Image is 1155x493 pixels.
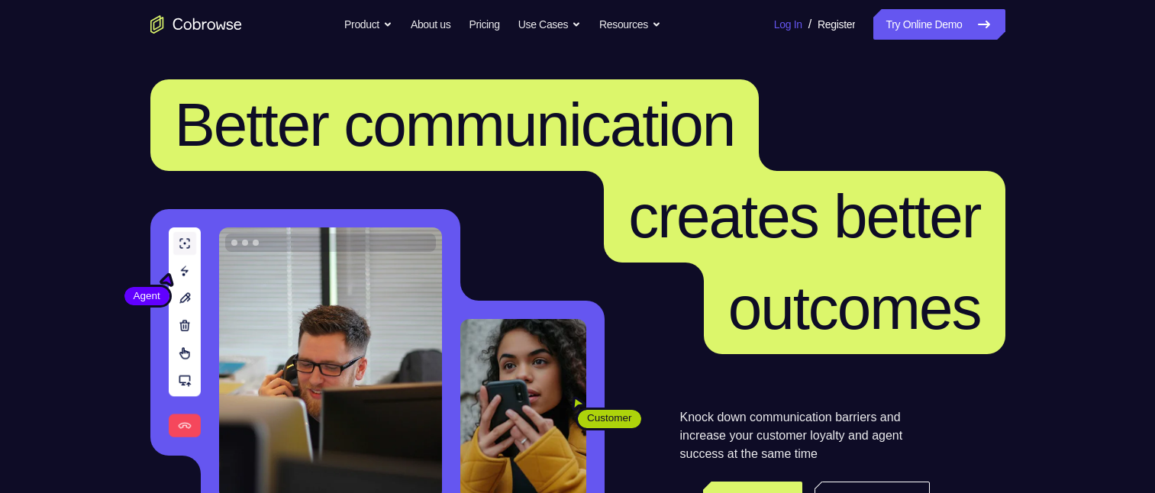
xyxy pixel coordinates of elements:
span: outcomes [728,274,981,342]
span: creates better [628,182,980,250]
span: / [808,15,811,34]
a: Register [818,9,855,40]
a: About us [411,9,450,40]
p: Knock down communication barriers and increase your customer loyalty and agent success at the sam... [680,408,930,463]
button: Use Cases [518,9,581,40]
a: Go to the home page [150,15,242,34]
button: Resources [599,9,661,40]
a: Pricing [469,9,499,40]
span: Better communication [175,91,735,159]
a: Log In [774,9,802,40]
a: Try Online Demo [873,9,1005,40]
button: Product [344,9,392,40]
